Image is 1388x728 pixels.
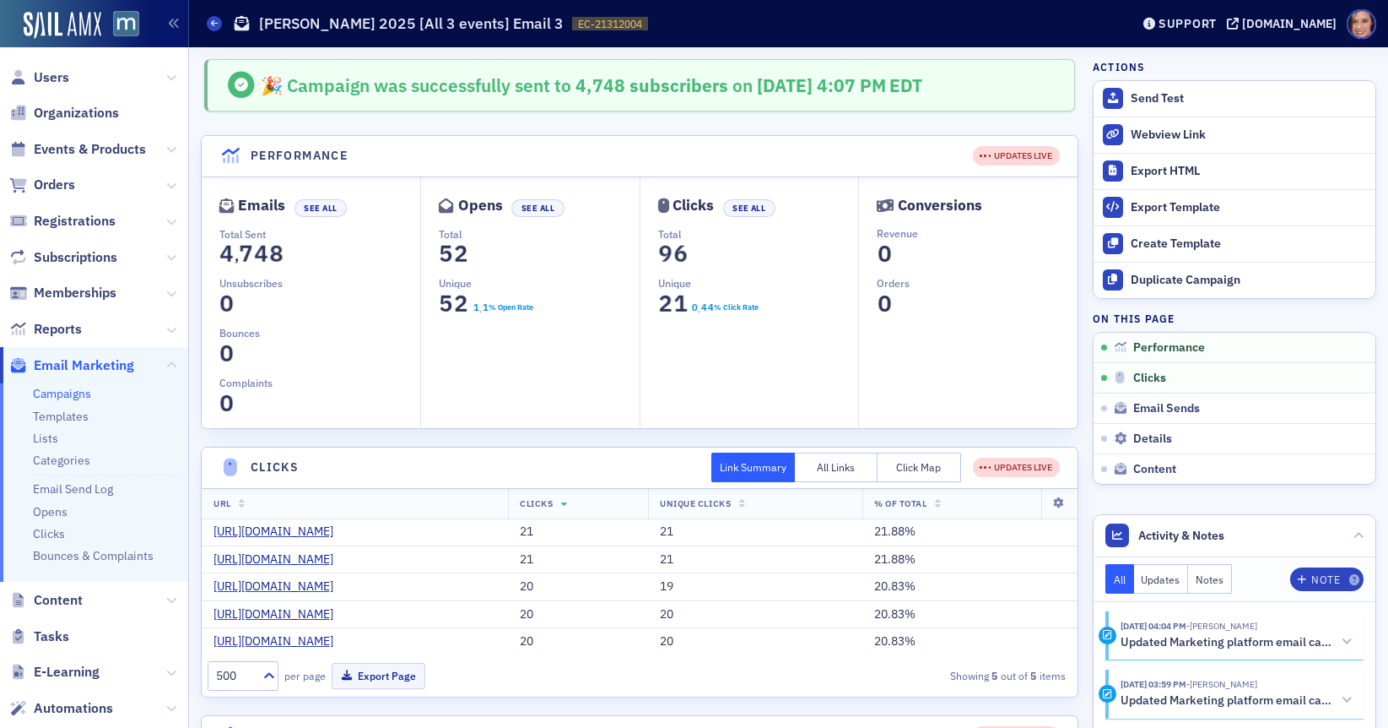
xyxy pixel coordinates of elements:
a: Events & Products [9,140,146,159]
span: 0 [215,289,238,318]
span: Tasks [34,627,69,646]
a: Templates [33,409,89,424]
button: Export Page [332,663,425,689]
div: 20.83% [874,634,1065,649]
button: [DOMAIN_NAME] [1227,18,1342,30]
span: E-Learning [34,663,100,682]
a: [URL][DOMAIN_NAME] [213,579,346,595]
section: 0 [219,294,235,313]
a: [URL][DOMAIN_NAME] [213,552,346,568]
div: 20 [520,607,636,622]
div: 21 [660,524,851,540]
span: % Of Total [874,497,926,509]
span: 4 [215,239,238,269]
span: 1 [669,289,692,318]
h5: Updated Marketing platform email campaign: [PERSON_NAME] 2025 [All 3 events] Email 3 [1121,635,1335,650]
span: 1 [481,300,489,315]
div: Showing out of items [791,668,1066,683]
h4: Performance [251,147,348,165]
section: 52 [439,294,469,313]
img: SailAMX [24,12,101,39]
a: Bounces & Complaints [33,548,154,563]
div: 20 [660,634,851,649]
div: 21.88% [874,524,1065,540]
p: Revenue [877,225,1077,241]
p: Total Sent [219,226,420,242]
h1: [PERSON_NAME] 2025 [All 3 events] Email 3 [259,14,564,34]
h4: On this page [1093,311,1376,326]
span: Users [34,68,69,87]
button: Click Map [878,453,961,482]
div: Export Template [1131,200,1367,215]
div: 21 [660,552,851,568]
a: View Homepage [101,11,139,40]
p: Unique [439,275,639,291]
span: Orders [34,176,75,194]
a: Lists [33,431,58,446]
time: 9/18/2025 04:04 PM [1121,620,1186,632]
span: 4 [699,300,708,315]
div: Conversions [898,201,982,210]
div: Webview Link [1131,128,1367,143]
span: 2 [451,239,473,269]
p: Orders [877,275,1077,291]
button: Link Summary [711,453,795,482]
div: 20 [520,634,636,649]
section: 4,748 [219,244,284,263]
span: Organizations [34,104,119,122]
span: Automations [34,699,113,718]
h5: Updated Marketing platform email campaign: [PERSON_NAME] 2025 [All 3 events] Email 3 [1121,693,1335,709]
span: 5 [435,289,458,318]
button: Notes [1188,564,1232,594]
button: Updates [1134,564,1189,594]
span: Memberships [34,284,116,302]
a: Email Marketing [9,356,134,375]
span: 0 [690,300,699,315]
span: 7 [235,239,257,269]
div: [DOMAIN_NAME] [1242,16,1337,31]
div: Activity [1099,685,1116,703]
section: 96 [658,244,689,263]
time: 9/18/2025 03:59 PM [1121,678,1186,690]
span: , [235,244,239,267]
span: . [479,304,482,316]
span: 6 [669,239,692,269]
div: Export HTML [1131,164,1367,179]
a: Registrations [9,212,116,231]
section: 0.44 [691,302,714,313]
a: Webview Link [1094,117,1375,153]
div: Emails [238,201,285,210]
section: 1.1 [473,302,489,313]
p: Total [658,226,858,242]
div: 19 [660,579,851,595]
div: % Open Rate [489,302,533,313]
span: 4:07 PM [817,73,886,97]
button: All [1105,564,1134,594]
span: Profile [1347,9,1376,39]
span: 4 [250,239,273,269]
a: Tasks [9,627,69,646]
span: 1 [472,300,480,315]
a: Categories [33,453,90,468]
div: UPDATES LIVE [973,458,1060,477]
button: See All [723,199,775,217]
div: Opens [458,201,503,210]
button: All Links [795,453,878,482]
button: Note [1290,568,1364,591]
a: [URL][DOMAIN_NAME] [213,607,346,622]
span: URL [213,497,231,509]
a: Subscriptions [9,248,117,267]
button: Send Test [1094,81,1375,117]
a: Email Send Log [33,481,113,497]
span: 0 [872,239,895,269]
a: [URL][DOMAIN_NAME] [213,634,346,649]
div: 500 [216,667,253,685]
span: Clicks [520,497,553,509]
section: 0 [877,294,892,313]
span: 0 [215,339,238,368]
span: Performance [1133,340,1205,356]
p: Total [439,226,639,242]
h4: Actions [1093,59,1145,74]
span: 0 [872,289,895,318]
a: Export Template [1094,189,1375,225]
